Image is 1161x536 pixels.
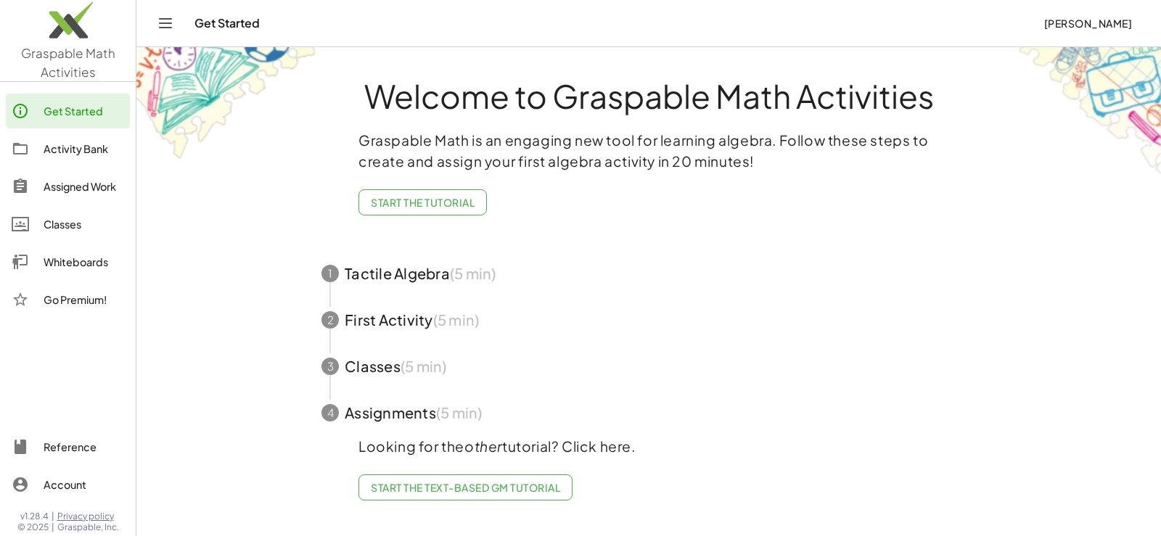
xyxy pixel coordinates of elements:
div: 3 [321,358,339,375]
button: [PERSON_NAME] [1032,10,1144,36]
h1: Welcome to Graspable Math Activities [295,79,1003,112]
button: 3Classes(5 min) [304,343,993,389]
button: Start the Tutorial [358,189,487,215]
a: Account [6,467,130,502]
span: | [52,521,54,533]
a: Activity Bank [6,131,130,166]
span: © 2025 [17,521,49,533]
a: Classes [6,207,130,242]
button: Toggle navigation [154,12,177,35]
div: Whiteboards [44,253,124,271]
div: Assigned Work [44,178,124,195]
button: 4Assignments(5 min) [304,389,993,436]
em: other [464,437,502,455]
span: | [52,511,54,522]
div: 2 [321,311,339,329]
button: 2First Activity(5 min) [304,297,993,343]
span: [PERSON_NAME] [1043,17,1132,30]
div: 1 [321,265,339,282]
div: Activity Bank [44,140,124,157]
img: get-started-bg-ul-Ceg4j33I.png [136,46,318,161]
div: 4 [321,404,339,421]
span: Graspable, Inc. [57,521,119,533]
a: Reference [6,429,130,464]
div: Get Started [44,102,124,120]
div: Go Premium! [44,291,124,308]
a: Start the Text-based GM Tutorial [358,474,573,500]
p: Looking for the tutorial? Click here. [358,436,939,457]
span: Start the Tutorial [371,196,475,209]
a: Privacy policy [57,511,119,522]
a: Whiteboards [6,244,130,279]
span: Graspable Math Activities [21,45,115,80]
div: Reference [44,438,124,455]
a: Assigned Work [6,169,130,204]
div: Classes [44,215,124,233]
a: Get Started [6,94,130,128]
button: 1Tactile Algebra(5 min) [304,250,993,297]
p: Graspable Math is an engaging new tool for learning algebra. Follow these steps to create and ass... [358,130,939,172]
div: Account [44,476,124,493]
span: Start the Text-based GM Tutorial [371,481,560,494]
span: v1.28.4 [20,511,49,522]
